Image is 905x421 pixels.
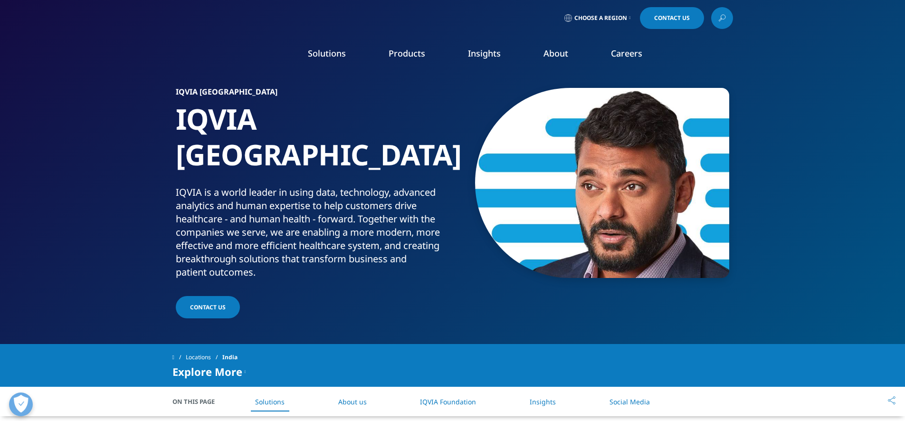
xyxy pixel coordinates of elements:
div: IQVIA is a world leader in using data, technology, advanced analytics and human expertise to help... [176,186,449,279]
nav: Primary [252,33,733,78]
a: Solutions [308,48,346,59]
a: Social Media [610,397,650,406]
span: Choose a Region [574,14,627,22]
button: Open Preferences [9,392,33,416]
span: CONTACT US [190,303,226,311]
img: 22_rbuportraitoption.jpg [475,88,729,278]
a: Products [389,48,425,59]
a: About [543,48,568,59]
h1: IQVIA [GEOGRAPHIC_DATA] [176,101,449,186]
span: Contact Us [654,15,690,21]
span: India [222,349,238,366]
h6: IQVIA [GEOGRAPHIC_DATA] [176,88,449,101]
a: About us [338,397,367,406]
a: IQVIA Foundation [420,397,476,406]
a: Locations [186,349,222,366]
span: Explore More [172,366,242,377]
a: Insights [530,397,556,406]
a: Insights [468,48,501,59]
a: Careers [611,48,642,59]
span: On This Page [172,397,225,406]
a: Solutions [255,397,285,406]
a: CONTACT US [176,296,240,318]
a: Contact Us [640,7,704,29]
